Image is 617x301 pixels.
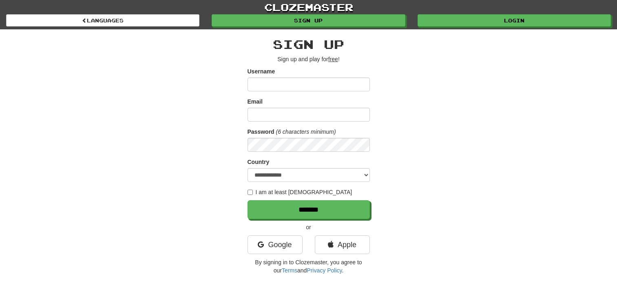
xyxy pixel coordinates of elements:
h2: Sign up [248,38,370,51]
a: Login [418,14,611,27]
a: Google [248,235,303,254]
label: Username [248,67,275,75]
label: I am at least [DEMOGRAPHIC_DATA] [248,188,352,196]
a: Languages [6,14,199,27]
input: I am at least [DEMOGRAPHIC_DATA] [248,190,253,195]
a: Terms [282,267,297,274]
a: Sign up [212,14,405,27]
p: By signing in to Clozemaster, you agree to our and . [248,258,370,274]
a: Apple [315,235,370,254]
label: Email [248,97,263,106]
label: Password [248,128,274,136]
p: Sign up and play for ! [248,55,370,63]
a: Privacy Policy [307,267,342,274]
p: or [248,223,370,231]
em: (6 characters minimum) [276,128,336,135]
u: free [328,56,338,62]
label: Country [248,158,270,166]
